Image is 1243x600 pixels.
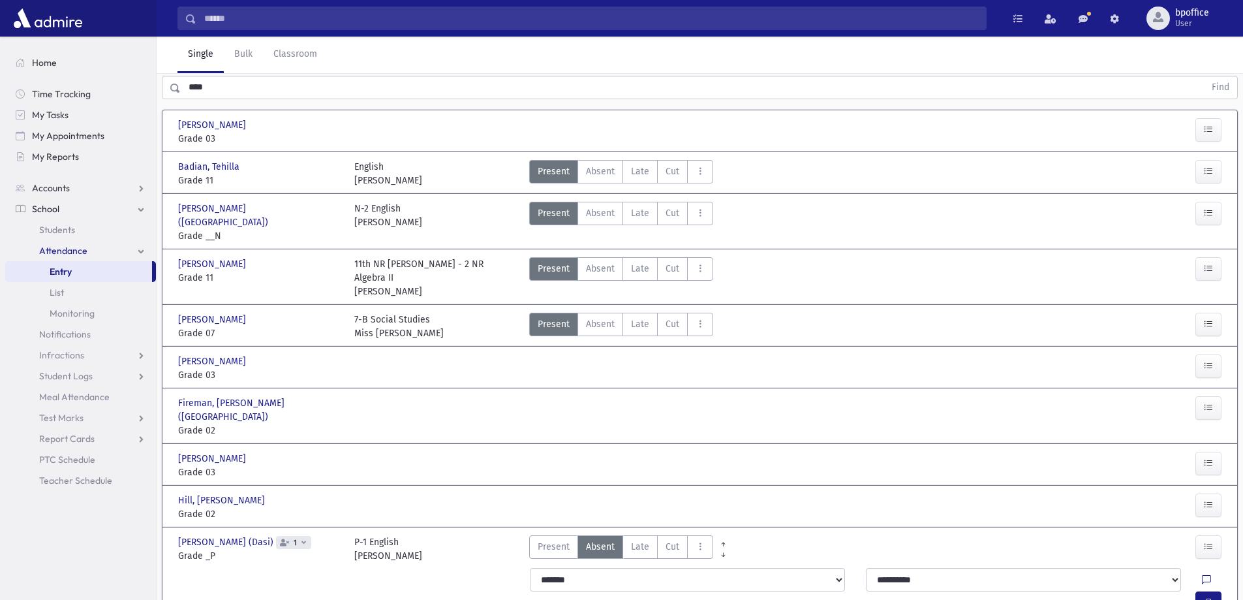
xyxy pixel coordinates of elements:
input: Search [196,7,986,30]
img: AdmirePro [10,5,85,31]
a: Home [5,52,156,73]
div: AttTypes [529,257,713,298]
span: Time Tracking [32,88,91,100]
span: [PERSON_NAME] [178,257,249,271]
span: School [32,203,59,215]
span: Absent [586,317,615,331]
a: Infractions [5,345,156,366]
span: Notifications [39,328,91,340]
button: Find [1204,76,1237,99]
span: [PERSON_NAME] [178,313,249,326]
div: AttTypes [529,313,713,340]
span: Cut [666,165,679,178]
a: Classroom [263,37,328,73]
span: Absent [586,262,615,276]
span: Attendance [39,245,87,257]
span: Grade 02 [178,507,341,521]
span: List [50,287,64,298]
span: Test Marks [39,412,84,424]
span: [PERSON_NAME] (Dasi) [178,535,276,549]
a: Single [177,37,224,73]
span: [PERSON_NAME] [178,355,249,368]
div: AttTypes [529,202,713,243]
span: Present [538,540,570,554]
div: P-1 English [PERSON_NAME] [354,535,422,563]
a: Entry [5,261,152,282]
span: Late [631,540,649,554]
span: 1 [291,539,299,547]
div: 11th NR [PERSON_NAME] - 2 NR Algebra II [PERSON_NAME] [354,257,517,298]
span: Cut [666,206,679,220]
span: Report Cards [39,433,95,445]
a: Report Cards [5,428,156,449]
div: English [PERSON_NAME] [354,160,422,187]
a: My Reports [5,146,156,167]
span: Late [631,165,649,178]
span: My Tasks [32,109,69,121]
span: Present [538,165,570,178]
span: Cut [666,540,679,554]
span: Grade 02 [178,424,341,437]
a: Attendance [5,240,156,261]
span: Badian, Tehilla [178,160,242,174]
div: 7-B Social Studies Miss [PERSON_NAME] [354,313,444,340]
a: Monitoring [5,303,156,324]
span: [PERSON_NAME] [178,452,249,466]
span: My Reports [32,151,79,163]
span: Late [631,262,649,276]
div: N-2 English [PERSON_NAME] [354,202,422,243]
a: Notifications [5,324,156,345]
span: Grade 03 [178,132,341,146]
span: My Appointments [32,130,104,142]
span: bpoffice [1175,8,1209,18]
span: Students [39,224,75,236]
a: Bulk [224,37,263,73]
span: Cut [666,317,679,331]
span: Home [32,57,57,69]
a: School [5,198,156,219]
span: Absent [586,540,615,554]
a: Student Logs [5,366,156,387]
span: User [1175,18,1209,29]
span: Student Logs [39,370,93,382]
span: Monitoring [50,308,95,319]
a: Time Tracking [5,84,156,104]
a: PTC Schedule [5,449,156,470]
span: Grade 07 [178,326,341,340]
span: Teacher Schedule [39,475,112,486]
span: Grade __N [178,229,341,243]
span: Accounts [32,182,70,194]
span: Present [538,262,570,276]
span: [PERSON_NAME] [178,118,249,132]
span: Grade _P [178,549,341,563]
a: List [5,282,156,303]
span: Fireman, [PERSON_NAME] ([GEOGRAPHIC_DATA]) [178,396,341,424]
a: Meal Attendance [5,387,156,407]
div: AttTypes [529,160,713,187]
span: Late [631,206,649,220]
a: Students [5,219,156,240]
div: AttTypes [529,535,713,563]
span: Grade 11 [178,174,341,187]
span: Cut [666,262,679,276]
span: Present [538,206,570,220]
a: My Tasks [5,104,156,125]
a: Accounts [5,178,156,198]
a: My Appointments [5,125,156,146]
span: Absent [586,206,615,220]
span: Absent [586,165,615,178]
span: Hill, [PERSON_NAME] [178,494,268,507]
span: Late [631,317,649,331]
span: Grade 11 [178,271,341,285]
span: Infractions [39,349,84,361]
span: [PERSON_NAME] ([GEOGRAPHIC_DATA]) [178,202,341,229]
span: Present [538,317,570,331]
span: Grade 03 [178,466,341,479]
span: Entry [50,266,72,277]
a: Teacher Schedule [5,470,156,491]
span: Grade 03 [178,368,341,382]
span: PTC Schedule [39,454,95,466]
span: Meal Attendance [39,391,110,403]
a: Test Marks [5,407,156,428]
